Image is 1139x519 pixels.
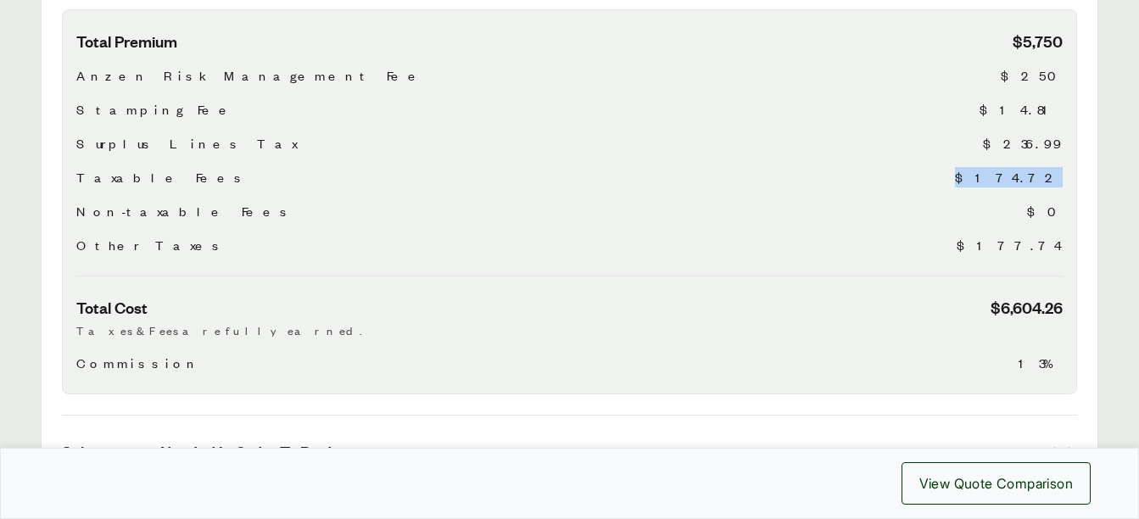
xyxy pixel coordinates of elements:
span: $174.72 [955,167,1063,187]
span: Taxable Fees [76,167,248,187]
span: $14.81 [980,99,1063,120]
p: Taxes & Fees are fully earned. [76,321,1063,339]
span: Surplus Lines Tax [76,133,297,153]
span: $236.99 [983,133,1063,153]
span: $177.74 [957,235,1063,255]
span: Commission [76,353,201,373]
span: $6,604.26 [991,297,1063,318]
span: Total Premium [76,31,177,52]
span: Non-taxable Fees [76,201,293,221]
button: Subjectivities Needed In Order To Bind [62,416,1077,487]
span: Other Taxes [76,235,226,255]
span: Total Cost [76,297,148,318]
span: Anzen Risk Management Fee [76,65,425,86]
span: Stamping Fee [76,99,236,120]
span: $0 [1027,201,1063,221]
span: Subjectivities Needed In Order To Bind [62,441,332,462]
span: $250 [1001,65,1063,86]
span: $5,750 [1013,31,1063,52]
button: View Quote Comparison [902,462,1091,505]
span: View Quote Comparison [919,473,1073,494]
span: 13% [1019,353,1063,373]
